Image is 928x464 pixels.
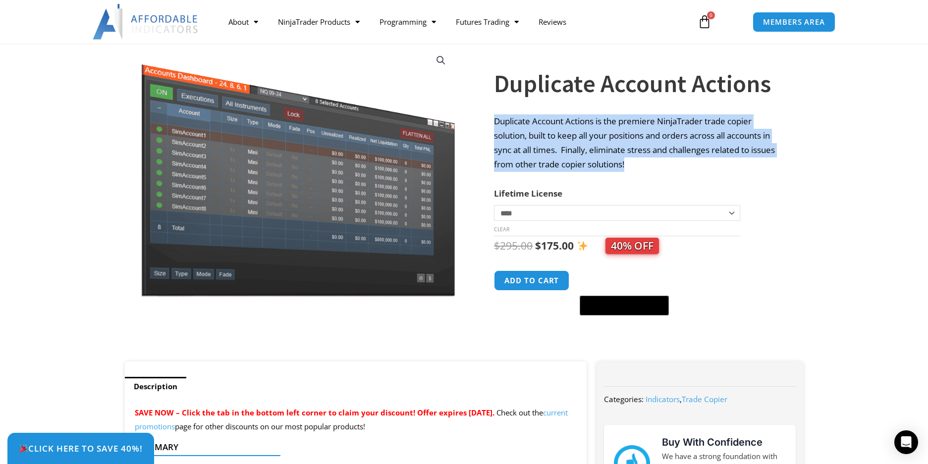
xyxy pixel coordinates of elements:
iframe: Secure express checkout frame [578,269,667,293]
a: Clear options [494,226,509,233]
a: View full-screen image gallery [432,52,450,69]
bdi: 175.00 [535,239,574,253]
span: SAVE NOW – Click the tab in the bottom left corner to claim your discount! Offer expires [DATE]. [135,408,494,417]
span: , [646,394,727,404]
a: 🎉Click Here to save 40%! [7,433,154,464]
bdi: 295.00 [494,239,533,253]
a: Futures Trading [446,10,529,33]
a: Reviews [529,10,576,33]
span: MEMBERS AREA [763,18,825,26]
a: About [218,10,268,33]
span: Categories: [604,394,644,404]
button: Add to cart [494,270,569,291]
span: $ [535,239,541,253]
a: 0 [683,7,726,36]
p: Check out the page for other discounts on our most popular products! [135,406,577,434]
a: MEMBERS AREA [753,12,835,32]
img: ✨ [577,241,588,251]
a: Description [125,377,186,396]
a: NinjaTrader Products [268,10,370,33]
h1: Duplicate Account Actions [494,66,783,101]
iframe: PayPal Message 1 [494,322,783,330]
img: LogoAI | Affordable Indicators – NinjaTrader [93,4,199,40]
span: 40% OFF [605,238,659,254]
img: 🎉 [19,444,28,453]
button: Buy with GPay [580,296,669,315]
a: Trade Copier [682,394,727,404]
span: 0 [707,11,715,19]
a: Indicators [646,394,680,404]
p: Duplicate Account Actions is the premiere NinjaTrader trade copier solution, built to keep all yo... [494,114,783,172]
span: Click Here to save 40%! [19,444,143,453]
span: $ [494,239,500,253]
nav: Menu [218,10,686,33]
label: Lifetime License [494,188,562,199]
div: Open Intercom Messenger [894,430,918,454]
a: Programming [370,10,446,33]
